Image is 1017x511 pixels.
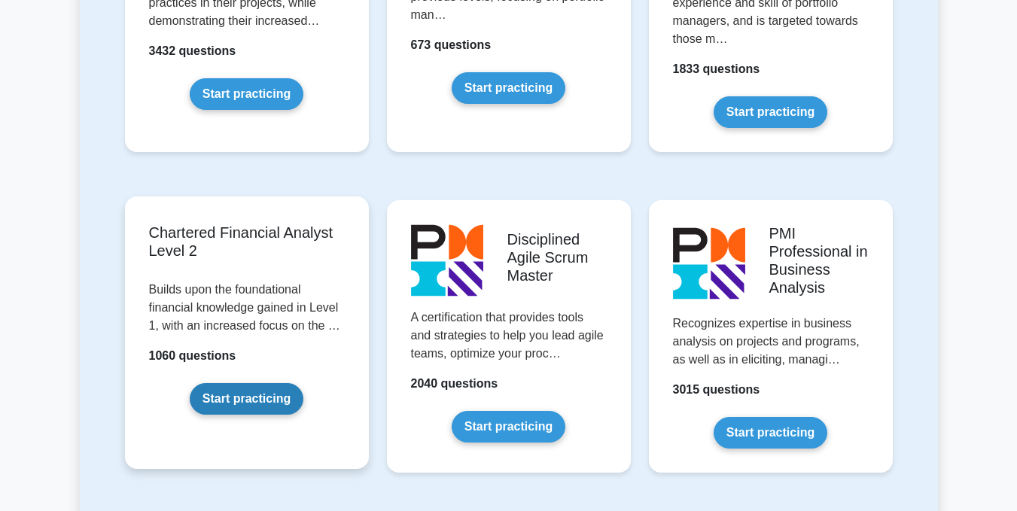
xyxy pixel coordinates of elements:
a: Start practicing [452,72,565,104]
a: Start practicing [452,411,565,443]
a: Start practicing [190,78,303,110]
a: Start practicing [714,417,827,449]
a: Start practicing [714,96,827,128]
a: Start practicing [190,383,303,415]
